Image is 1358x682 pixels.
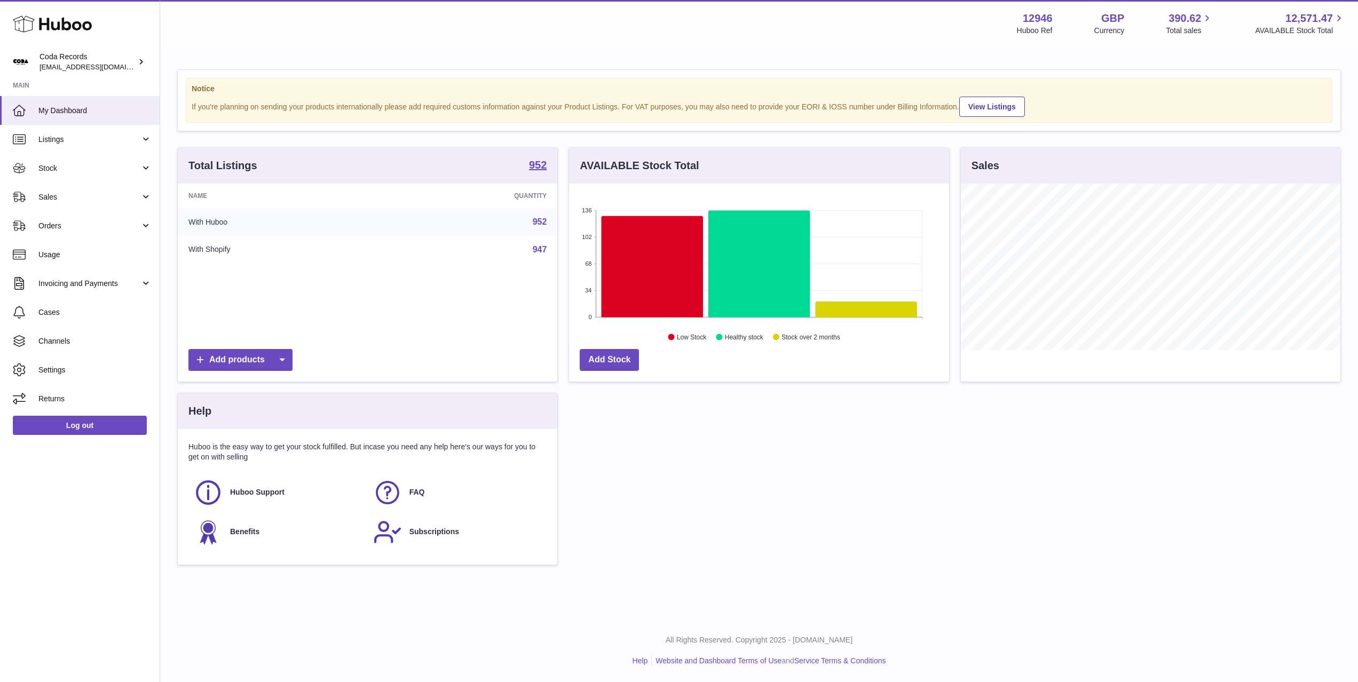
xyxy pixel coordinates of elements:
a: Help [633,656,648,665]
a: 947 [533,245,547,254]
a: 390.62 Total sales [1166,11,1213,36]
div: If you're planning on sending your products internationally please add required customs informati... [192,95,1327,117]
a: Huboo Support [194,478,362,507]
div: Currency [1094,26,1125,36]
td: With Huboo [178,208,383,236]
span: Stock [38,163,140,173]
h3: Total Listings [188,158,257,173]
a: View Listings [959,97,1025,117]
strong: 952 [529,160,547,170]
text: 136 [582,207,591,213]
span: Invoicing and Payments [38,279,140,289]
a: Service Terms & Conditions [794,656,886,665]
th: Name [178,184,383,208]
h3: AVAILABLE Stock Total [580,158,699,173]
li: and [652,656,886,666]
span: Channels [38,336,152,346]
text: 68 [586,260,592,267]
text: 0 [589,314,592,320]
div: Coda Records [40,52,136,72]
a: 952 [533,217,547,226]
strong: GBP [1101,11,1124,26]
span: Total sales [1166,26,1213,36]
span: Returns [38,394,152,404]
td: With Shopify [178,236,383,264]
a: Benefits [194,518,362,546]
text: Low Stock [677,334,707,341]
img: haz@pcatmedia.com [13,54,29,70]
span: 12,571.47 [1285,11,1333,26]
span: Benefits [230,527,259,537]
a: Subscriptions [373,518,542,546]
a: Add Stock [580,349,639,371]
span: My Dashboard [38,106,152,116]
text: Stock over 2 months [782,334,840,341]
h3: Help [188,404,211,418]
text: Healthy stock [725,334,764,341]
strong: 12946 [1023,11,1053,26]
a: 12,571.47 AVAILABLE Stock Total [1255,11,1345,36]
a: Website and Dashboard Terms of Use [656,656,781,665]
a: FAQ [373,478,542,507]
h3: Sales [972,158,999,173]
span: AVAILABLE Stock Total [1255,26,1345,36]
div: Huboo Ref [1017,26,1053,36]
text: 102 [582,234,591,240]
a: Log out [13,416,147,435]
span: Huboo Support [230,487,285,497]
span: Listings [38,134,140,145]
strong: Notice [192,84,1327,94]
span: Cases [38,307,152,318]
span: Subscriptions [409,527,459,537]
span: FAQ [409,487,425,497]
p: All Rights Reserved. Copyright 2025 - [DOMAIN_NAME] [169,635,1349,645]
a: Add products [188,349,293,371]
th: Quantity [383,184,558,208]
text: 34 [586,287,592,294]
span: Sales [38,192,140,202]
span: Usage [38,250,152,260]
span: Settings [38,365,152,375]
span: Orders [38,221,140,231]
a: 952 [529,160,547,172]
p: Huboo is the easy way to get your stock fulfilled. But incase you need any help here's our ways f... [188,442,547,462]
span: [EMAIL_ADDRESS][DOMAIN_NAME] [40,62,157,71]
span: 390.62 [1168,11,1201,26]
